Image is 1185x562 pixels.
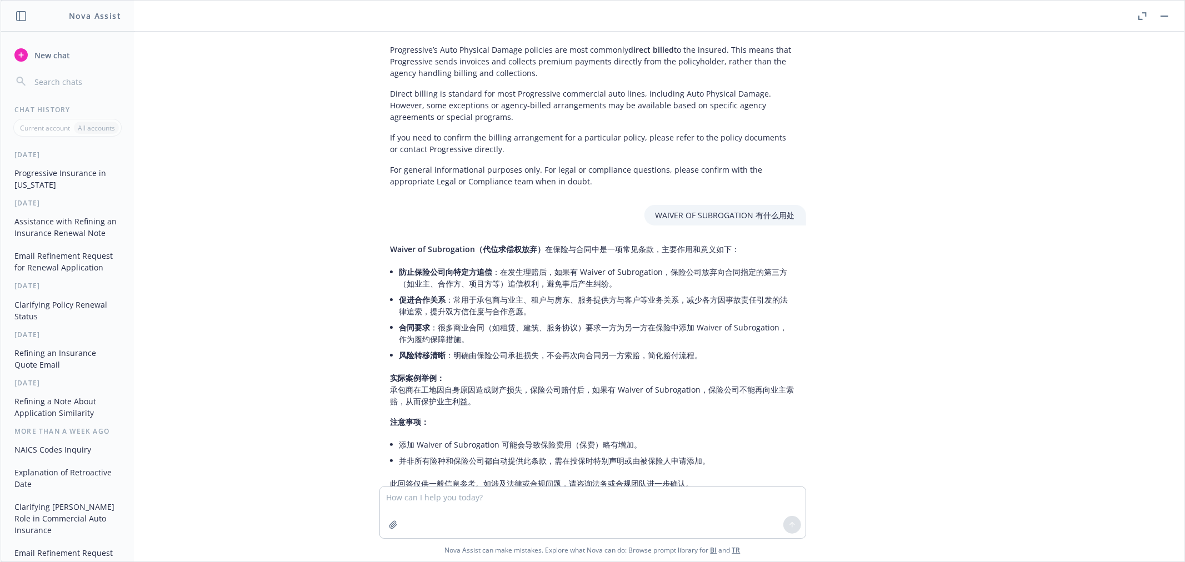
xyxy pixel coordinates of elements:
[10,498,125,539] button: Clarifying [PERSON_NAME] Role in Commercial Auto Insurance
[391,243,795,255] p: 在保险与合同中是一项常见条款，主要作用和意义如下：
[391,373,445,383] span: 实际案例举例：
[10,247,125,277] button: Email Refinement Request for Renewal Application
[391,44,795,79] p: Progressive’s Auto Physical Damage policies are most commonly to the insured. This means that Pro...
[1,150,134,159] div: [DATE]
[69,10,121,22] h1: Nova Assist
[399,453,795,469] li: 并非所有险种和保险公司都自动提供此条款，需在投保时特别声明或由被保险人申请添加。
[10,45,125,65] button: New chat
[391,164,795,187] p: For general informational purposes only. For legal or compliance questions, please confirm with t...
[10,212,125,242] button: Assistance with Refining an Insurance Renewal Note
[32,74,121,89] input: Search chats
[399,264,795,292] li: ：在发生理赔后，如果有 Waiver of Subrogation，保险公司放弃向合同指定的第三方（如业主、合作方、项目方等）追偿权利，避免事后产生纠纷。
[78,123,115,133] p: All accounts
[391,244,546,254] span: Waiver of Subrogation（代位求偿权放弃）
[5,539,1180,561] span: Nova Assist can make mistakes. Explore what Nova can do: Browse prompt library for and
[1,198,134,208] div: [DATE]
[399,436,795,453] li: 添加 Waiver of Subrogation 可能会导致保险费用（保费）略有增加。
[32,49,70,61] span: New chat
[10,463,125,493] button: Explanation of Retroactive Date
[10,344,125,374] button: Refining an Insurance Quote Email
[399,350,446,360] span: 风险转移清晰
[391,478,795,489] p: 此回答仅供一般信息参考。如涉及法律或合规问题，请咨询法务或合规团队进一步确认。
[1,281,134,290] div: [DATE]
[629,44,674,55] span: direct billed
[1,378,134,388] div: [DATE]
[711,545,717,555] a: BI
[399,267,493,277] span: 防止保险公司向特定方追偿
[391,372,795,407] p: 承包商在工地因自身原因造成财产损失，保险公司赔付后，如果有 Waiver of Subrogation，保险公司不能再向业主索赔，从而保护业主利益。
[656,209,795,221] p: WAIVER OF SUBROGATION 有什么用处
[399,322,431,333] span: 合同要求
[399,294,446,305] span: 促进合作关系
[10,392,125,422] button: Refining a Note About Application Similarity
[10,544,125,562] button: Email Refinement Request
[399,319,795,347] li: ：很多商业合同（如租赁、建筑、服务协议）要求一方为另一方在保险中添加 Waiver of Subrogation，作为履约保障措施。
[391,88,795,123] p: Direct billing is standard for most Progressive commercial auto lines, including Auto Physical Da...
[10,440,125,459] button: NAICS Codes Inquiry
[391,132,795,155] p: If you need to confirm the billing arrangement for a particular policy, please refer to the polic...
[1,426,134,436] div: More than a week ago
[399,347,795,363] li: ：明确由保险公司承担损失，不会再次向合同另一方索赔，简化赔付流程。
[20,123,70,133] p: Current account
[399,292,795,319] li: ：常用于承包商与业主、租户与房东、服务提供方与客户等业务关系，减少各方因事故责任引发的法律追索，提升双方信任度与合作意愿。
[391,417,429,427] span: 注意事项：
[1,330,134,339] div: [DATE]
[10,164,125,194] button: Progressive Insurance in [US_STATE]
[732,545,741,555] a: TR
[1,105,134,114] div: Chat History
[10,295,125,325] button: Clarifying Policy Renewal Status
